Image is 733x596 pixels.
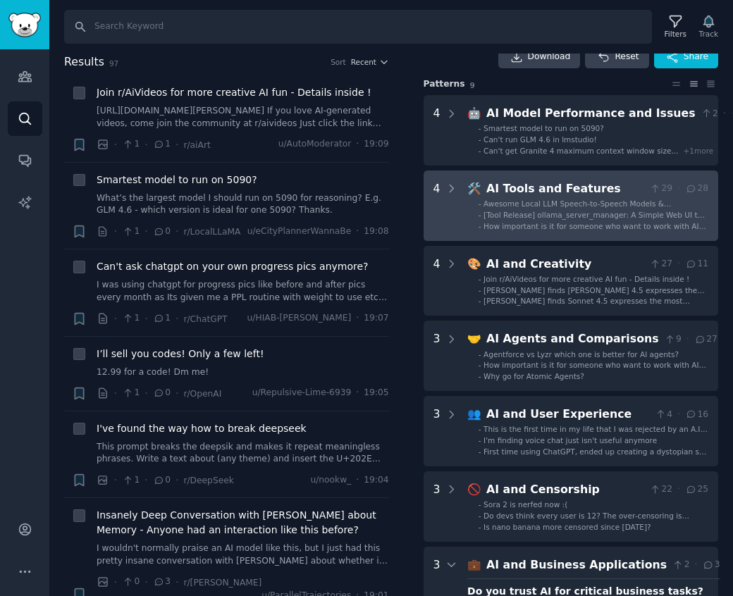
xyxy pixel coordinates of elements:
span: 29 [649,182,672,195]
span: Is nano banana more censored since [DATE]? [483,523,651,531]
span: 19:09 [364,138,388,151]
span: 27 [649,258,672,271]
span: · [356,225,359,238]
span: · [356,138,359,151]
div: AI Agents and Comparisons [486,330,659,348]
span: This is the first time in my life that I was rejected by an A.I app because of "pretty makeup" [483,425,708,443]
span: · [175,137,178,152]
span: Can't get Granite 4 maximum context window size... [483,147,678,155]
span: 28 [685,182,708,195]
span: I'm finding voice chat just isn't useful anymore [483,436,657,445]
span: · [175,386,178,401]
div: - [479,360,481,370]
input: Search Keyword [64,10,652,44]
span: · [356,312,359,325]
span: 9 [470,81,475,89]
a: What’s the largest model I should run on 5090 for reasoning? E.g. GLM 4.6 - which version is idea... [97,192,389,217]
div: Sort [331,57,346,67]
span: r/DeepSeek [183,476,233,485]
a: This prompt breaks the deepsik and makes it repeat meaningless phrases. Write a text about (any t... [97,441,389,466]
span: Pattern s [424,78,465,91]
div: - [479,424,481,434]
div: AI Model Performance and Issues [486,105,696,123]
span: r/OpenAI [183,389,221,399]
div: AI and Business Applications [486,557,667,574]
span: 🎨 [467,257,481,271]
span: r/aiArt [183,140,210,150]
span: 19:08 [364,225,388,238]
span: 1 [153,312,171,325]
span: · [114,473,117,488]
span: 3 [153,576,171,588]
a: 12.99 for a code! Dm me! [97,366,389,379]
span: · [677,483,680,496]
span: 0 [153,387,171,399]
span: · [175,473,178,488]
span: Join r/AiVideos for more creative AI fun - Details inside ! [483,275,689,283]
span: · [144,473,147,488]
span: [Tool Release] ollama_server_manager: A Simple Web UI to Manage Models Across Multiple Local Olla... [483,211,705,229]
span: · [144,224,147,239]
div: - [479,435,481,445]
span: · [175,224,178,239]
div: 3 [433,481,441,532]
span: First time using ChatGPT, ended up creating a dystopian sci-fi Earth on accident [483,447,708,466]
span: · [694,559,697,571]
a: [URL][DOMAIN_NAME][PERSON_NAME] If you love AI-generated videos, come join the community at r/aiv... [97,105,389,130]
span: 🛠️ [467,182,481,195]
span: Sora 2 is nerfed now :( [483,500,567,509]
a: I've found the way how to break deepseek [97,421,307,436]
button: Recent [351,57,389,67]
div: - [479,499,481,509]
span: 0 [153,225,171,238]
span: Awesome Local LLM Speech-to-Speech Models & Frameworks [483,199,671,218]
span: Download [528,51,571,63]
span: · [114,311,117,326]
span: 1 [153,138,171,151]
span: 19:04 [364,474,388,487]
span: · [144,386,147,401]
span: Do devs think every user is 12? The over-censoring is insane [483,511,689,530]
span: [PERSON_NAME] finds Sonnet 4.5 expresses the most happiness when it's doing "complex problem solv... [483,297,695,325]
span: u/Repulsive-Lime-6939 [252,387,352,399]
span: · [175,311,178,326]
span: · [114,137,117,152]
span: · [144,137,147,152]
span: · [356,387,359,399]
span: 1 [122,474,140,487]
span: u/eCityPlannerWannaBe [247,225,352,238]
span: Can't run GLM 4.6 in lmstudio! [483,135,597,144]
span: · [356,474,359,487]
span: 🤝 [467,332,481,345]
button: Reset [585,46,648,68]
span: 0 [122,576,140,588]
a: Join r/AiVideos for more creative AI fun - Details inside ! [97,85,371,100]
div: 4 [433,105,441,156]
span: u/nookw_ [310,474,351,487]
span: I’ll sell you codes! Only a few left! [97,347,264,361]
span: u/AutoModerator [278,138,352,151]
span: · [114,386,117,401]
span: How important is it for someone who want to work with AI agents to learn no-code tools like n8n, ... [483,222,706,240]
div: AI and User Experience [486,406,650,423]
a: Download [498,46,581,68]
div: - [479,146,481,156]
div: - [479,447,481,457]
a: Smartest model to run on 5090? [97,173,257,187]
span: 22 [649,483,672,496]
span: · [723,108,726,120]
span: 27 [694,333,717,346]
div: - [479,349,481,359]
span: 💼 [467,558,481,571]
span: 2 [701,108,718,120]
span: · [144,575,147,590]
span: · [114,575,117,590]
span: Results [64,54,104,71]
span: · [114,224,117,239]
span: + 1 more [684,147,714,155]
div: - [479,274,481,284]
a: Insanely Deep Conversation with [PERSON_NAME] about Memory - Anyone had an interaction like this ... [97,508,389,538]
span: r/LocalLLaMA [183,227,240,237]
